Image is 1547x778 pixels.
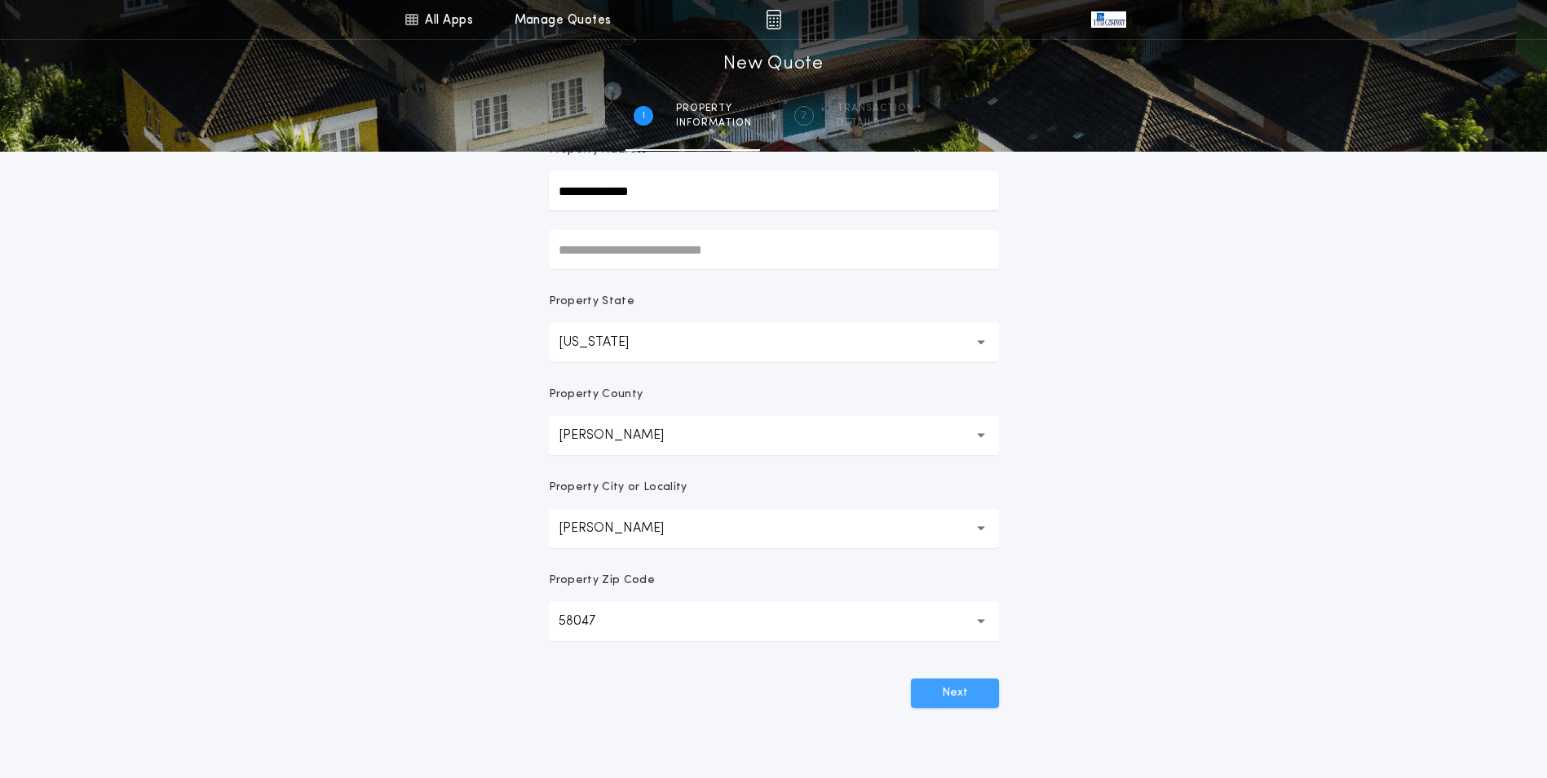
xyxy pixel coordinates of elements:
p: [US_STATE] [559,333,655,352]
h2: 1 [642,109,645,122]
h2: 2 [801,109,807,122]
p: Property City or Locality [549,480,687,496]
img: img [766,10,781,29]
p: Property State [549,294,634,310]
span: Property [676,102,752,115]
button: [US_STATE] [549,323,999,362]
button: [PERSON_NAME] [549,416,999,455]
p: [PERSON_NAME] [559,426,690,445]
p: 58047 [559,612,621,631]
p: Property County [549,387,643,403]
button: Next [911,679,999,708]
button: [PERSON_NAME] [549,509,999,548]
span: details [837,117,914,130]
span: Transaction [837,102,914,115]
h1: New Quote [723,51,823,77]
p: Property Zip Code [549,572,655,589]
button: 58047 [549,602,999,641]
img: vs-icon [1091,11,1125,28]
span: information [676,117,752,130]
p: [PERSON_NAME] [559,519,690,538]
